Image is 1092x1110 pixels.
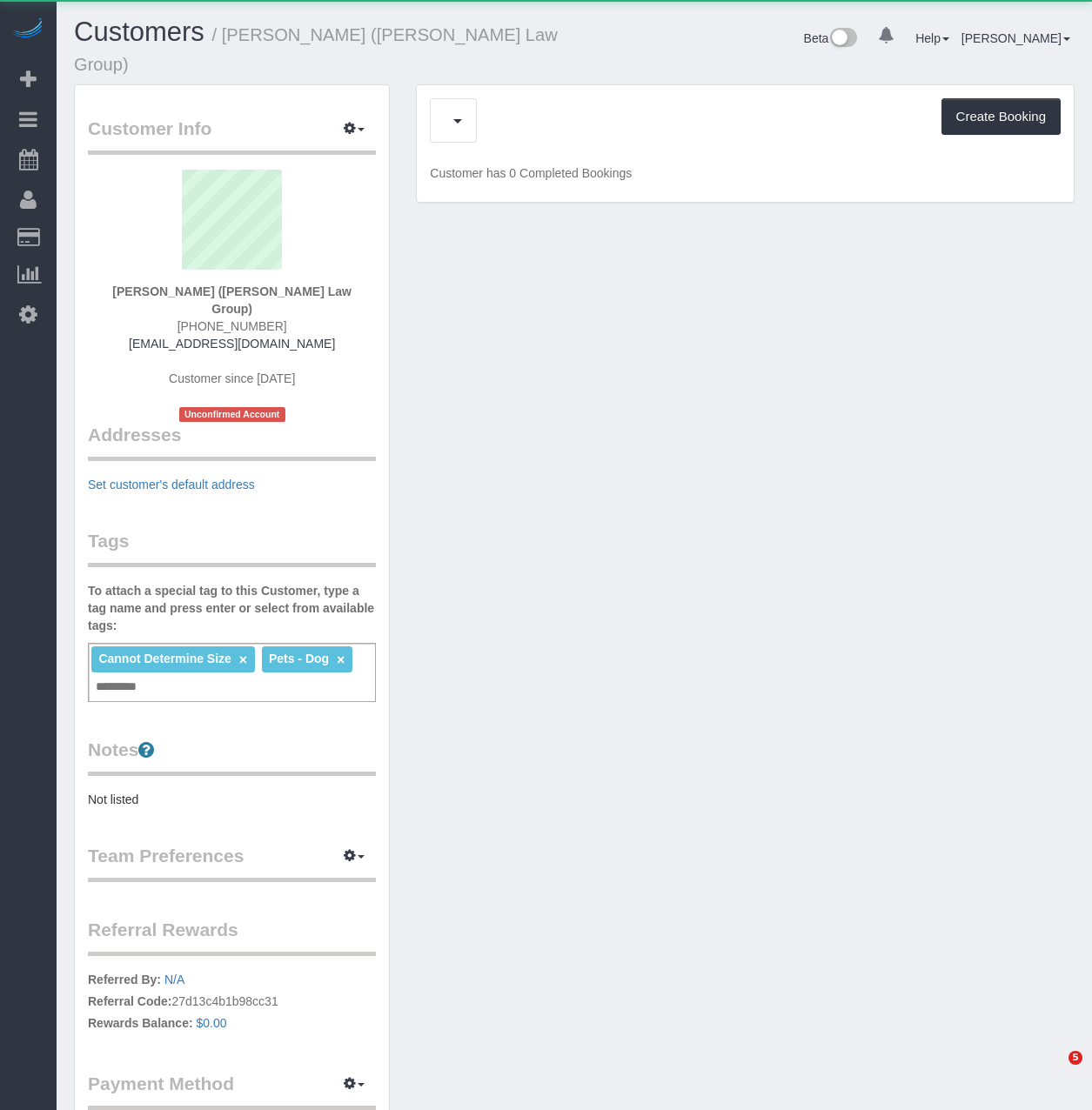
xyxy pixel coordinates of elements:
img: Automaid Logo [10,17,45,42]
a: × [337,652,345,667]
legend: Customer Info [88,116,376,155]
a: [PERSON_NAME] [961,31,1070,45]
legend: Payment Method [88,1071,376,1110]
label: Referral Code: [88,993,171,1010]
legend: Referral Rewards [88,917,376,956]
span: Unconfirmed Account [179,407,285,422]
pre: Not listed [88,791,376,808]
button: Create Booking [941,98,1061,135]
p: Customer has 0 Completed Bookings [430,164,1061,182]
strong: [PERSON_NAME] ([PERSON_NAME] Law Group) [112,284,352,316]
a: [EMAIL_ADDRESS][DOMAIN_NAME] [129,337,335,351]
label: Rewards Balance: [88,1014,193,1032]
span: 5 [1069,1051,1082,1065]
a: N/A [164,973,184,986]
a: Set customer's default address [88,478,255,491]
span: Pets - Dog [269,652,329,665]
legend: Tags [88,528,376,567]
legend: Notes [88,737,376,776]
a: $0.00 [197,1016,227,1030]
span: Customer since [DATE] [169,371,295,385]
a: Beta [804,31,858,45]
label: Referred By: [88,971,161,988]
span: Cannot Determine Size [98,652,231,665]
small: / [PERSON_NAME] ([PERSON_NAME] Law Group) [74,25,558,74]
a: Help [915,31,949,45]
span: [PHONE_NUMBER] [178,319,287,333]
label: To attach a special tag to this Customer, type a tag name and press enter or select from availabl... [88,582,376,634]
a: Customers [74,17,204,47]
img: New interface [828,28,857,50]
a: × [239,652,247,667]
legend: Team Preferences [88,843,376,882]
iframe: Intercom live chat [1033,1051,1075,1093]
p: 27d13c4b1b98cc31 [88,971,376,1036]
